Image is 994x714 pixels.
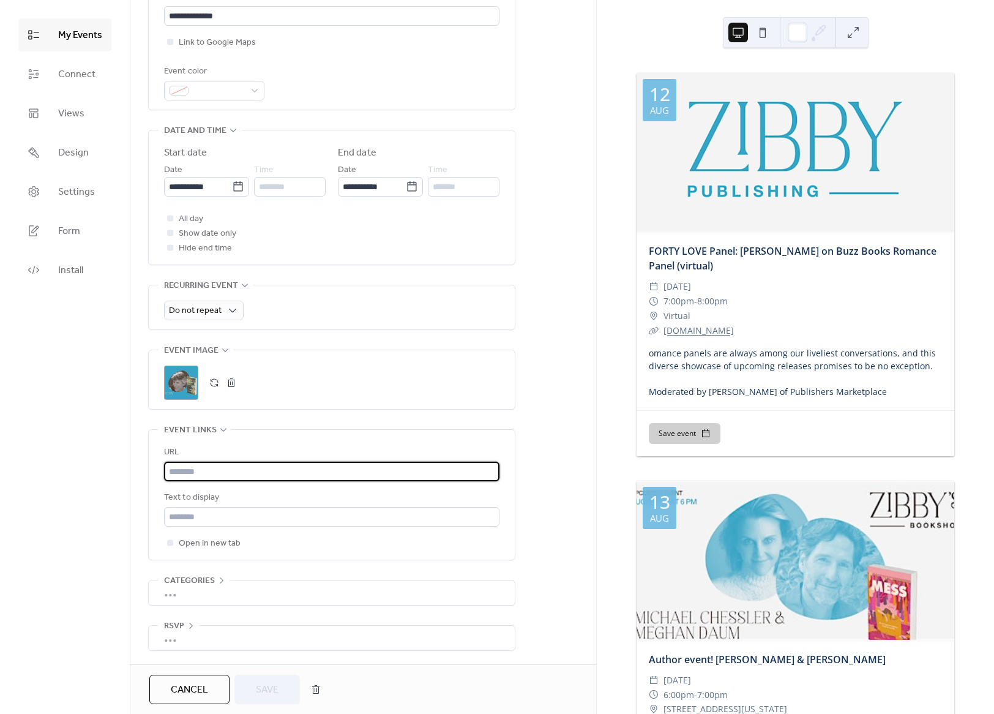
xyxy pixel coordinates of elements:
[179,227,236,241] span: Show date only
[164,423,217,438] span: Event links
[58,67,95,82] span: Connect
[149,626,515,650] div: •••
[338,163,356,178] span: Date
[649,423,720,444] button: Save event
[649,294,659,309] div: ​
[164,64,262,79] div: Event color
[58,28,102,43] span: My Events
[663,688,694,702] span: 6:00pm
[663,309,690,323] span: Virtual
[649,85,670,103] div: 12
[164,445,497,460] div: URL
[649,673,659,688] div: ​
[164,344,219,358] span: Event image
[697,294,728,309] span: 8:00pm
[164,574,215,588] span: Categories
[169,303,222,319] span: Do not repeat
[18,136,111,169] a: Design
[149,581,515,605] div: •••
[164,163,182,178] span: Date
[164,366,198,400] div: ;
[179,212,203,227] span: All day
[18,254,111,287] a: Install
[179,536,241,551] span: Open in new tab
[58,107,84,121] span: Views
[650,514,669,523] div: Aug
[428,163,447,178] span: Time
[649,493,670,511] div: 13
[649,323,659,338] div: ​
[694,294,697,309] span: -
[663,279,691,294] span: [DATE]
[58,185,95,200] span: Settings
[663,325,734,336] a: [DOMAIN_NAME]
[697,688,728,702] span: 7:00pm
[179,241,232,256] span: Hide end time
[254,163,274,178] span: Time
[149,675,230,704] button: Cancel
[171,683,208,697] span: Cancel
[164,619,184,634] span: RSVP
[649,309,659,323] div: ​
[649,279,659,294] div: ​
[338,146,376,160] div: End date
[637,347,954,398] div: omance panels are always among our liveliest conversations, and this diverse showcase of upcoming...
[18,58,111,91] a: Connect
[58,263,83,278] span: Install
[694,688,697,702] span: -
[18,175,111,208] a: Settings
[164,490,497,505] div: Text to display
[663,673,691,688] span: [DATE]
[164,124,226,138] span: Date and time
[18,214,111,247] a: Form
[649,653,886,666] a: Author event! [PERSON_NAME] & [PERSON_NAME]
[58,146,89,160] span: Design
[58,224,80,239] span: Form
[179,36,256,50] span: Link to Google Maps
[650,106,669,115] div: Aug
[649,244,936,272] a: FORTY LOVE Panel: [PERSON_NAME] on Buzz Books Romance Panel (virtual)
[649,688,659,702] div: ​
[663,294,694,309] span: 7:00pm
[164,279,238,293] span: Recurring event
[18,97,111,130] a: Views
[164,146,207,160] div: Start date
[18,18,111,51] a: My Events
